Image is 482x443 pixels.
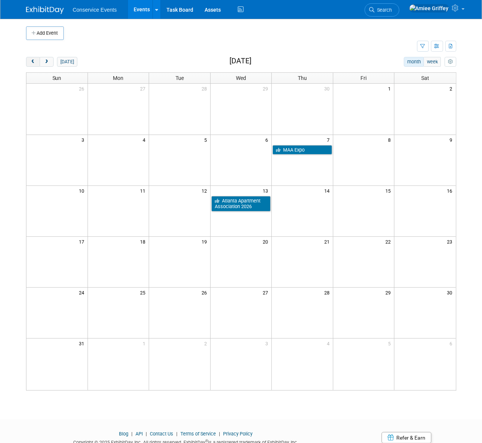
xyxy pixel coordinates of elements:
a: Contact Us [150,431,173,437]
span: Thu [298,75,307,81]
span: Tue [176,75,184,81]
a: Search [365,3,399,17]
span: Wed [236,75,246,81]
span: 19 [201,237,210,246]
span: Mon [113,75,123,81]
span: 1 [387,84,394,93]
button: next [40,57,54,67]
span: 6 [265,135,271,144]
button: month [404,57,424,67]
span: 2 [449,84,456,93]
span: | [174,431,179,437]
span: 14 [323,186,333,195]
span: Fri [361,75,367,81]
span: 5 [203,135,210,144]
span: 23 [447,237,456,246]
span: 4 [326,339,333,348]
sup: ® [205,439,208,443]
span: 11 [139,186,149,195]
span: Search [375,7,392,13]
span: 6 [449,339,456,348]
span: 29 [385,288,394,297]
span: | [129,431,134,437]
img: ExhibitDay [26,6,64,14]
a: Terms of Service [180,431,216,437]
span: 3 [81,135,88,144]
span: 8 [387,135,394,144]
a: API [136,431,143,437]
span: | [144,431,149,437]
span: 30 [323,84,333,93]
span: 20 [262,237,271,246]
button: [DATE] [57,57,77,67]
button: prev [26,57,40,67]
span: 24 [78,288,88,297]
span: 17 [78,237,88,246]
span: Conservice Events [73,7,117,13]
span: 29 [262,84,271,93]
a: MAA Expo [273,145,332,155]
span: 1 [142,339,149,348]
span: 15 [385,186,394,195]
span: 28 [323,288,333,297]
span: 13 [262,186,271,195]
a: Atlanta Apartment Association 2026 [211,196,271,212]
img: Amiee Griffey [409,4,449,12]
span: 30 [447,288,456,297]
a: Blog [119,431,128,437]
span: 16 [447,186,456,195]
span: 22 [385,237,394,246]
span: 4 [142,135,149,144]
button: week [423,57,441,67]
span: 2 [203,339,210,348]
span: Sun [52,75,62,81]
span: 9 [449,135,456,144]
span: 27 [262,288,271,297]
h2: [DATE] [229,57,251,65]
i: Personalize Calendar [448,60,453,64]
span: 5 [387,339,394,348]
span: 27 [139,84,149,93]
span: 10 [78,186,88,195]
span: 12 [201,186,210,195]
span: 26 [78,84,88,93]
span: 25 [139,288,149,297]
span: 26 [201,288,210,297]
span: Sat [421,75,429,81]
span: 18 [139,237,149,246]
span: 21 [323,237,333,246]
a: Privacy Policy [223,431,253,437]
span: 3 [265,339,271,348]
span: 28 [201,84,210,93]
span: 7 [326,135,333,144]
span: 31 [78,339,88,348]
button: myCustomButton [445,57,456,67]
span: | [217,431,222,437]
button: Add Event [26,26,64,40]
